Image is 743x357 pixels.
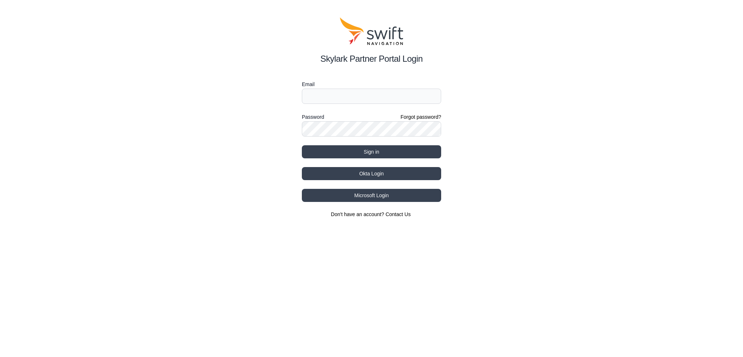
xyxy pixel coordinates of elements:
[302,211,441,218] section: Don't have an account?
[302,113,324,121] label: Password
[302,52,441,65] h2: Skylark Partner Portal Login
[302,80,441,89] label: Email
[302,145,441,158] button: Sign in
[302,189,441,202] button: Microsoft Login
[401,113,441,121] a: Forgot password?
[386,211,411,217] a: Contact Us
[302,167,441,180] button: Okta Login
